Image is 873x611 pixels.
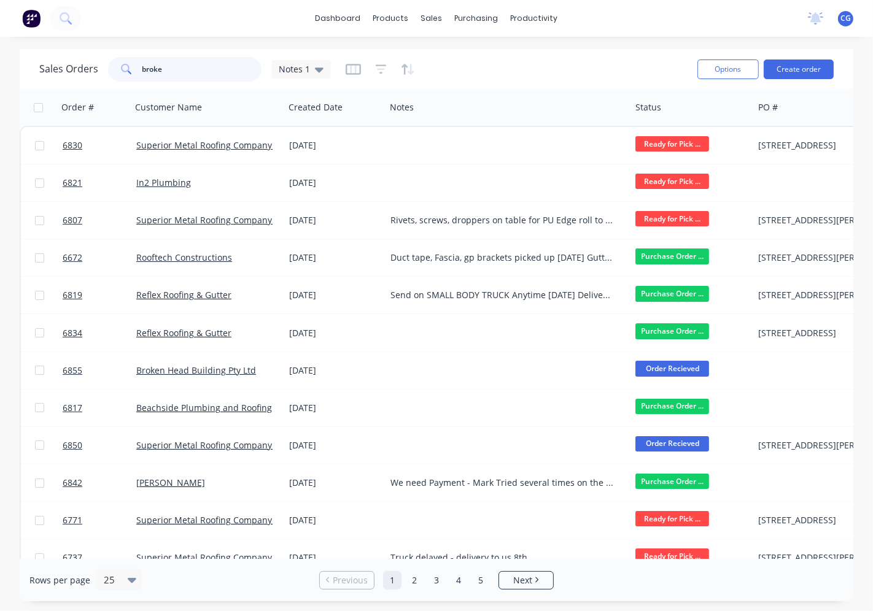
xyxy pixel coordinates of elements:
div: Status [635,101,661,113]
a: 6807 [63,202,136,239]
span: 6771 [63,514,82,526]
a: 6821 [63,164,136,201]
div: [DATE] [289,364,381,377]
button: Options [697,60,759,79]
div: Duct tape, Fascia, gp brackets picked up [DATE] Gutters are scratched and customer will not take ... [390,252,614,264]
div: PO # [758,101,778,113]
a: Next page [499,574,553,586]
div: [DATE] [289,289,381,301]
a: 6737 [63,539,136,576]
span: 6830 [63,139,82,152]
button: Create order [764,60,834,79]
span: 6672 [63,252,82,264]
a: Superior Metal Roofing Company Pty Ltd [136,439,302,451]
span: Purchase Order ... [635,323,709,339]
span: 6819 [63,289,82,301]
a: [PERSON_NAME] [136,477,205,488]
div: [DATE] [289,514,381,526]
div: [DATE] [289,327,381,339]
span: Order Recieved [635,436,709,452]
span: 6850 [63,439,82,452]
a: dashboard [309,9,367,28]
span: Ready for Pick ... [635,548,709,564]
div: Send on SMALL BODY TRUCK Anytime [DATE] Delivery for Us [390,289,614,301]
h1: Sales Orders [39,63,98,75]
span: Purchase Order ... [635,286,709,301]
div: We need Payment - Mark Tried several times on the phone [390,477,614,489]
div: purchasing [449,9,505,28]
a: Rooftech Constructions [136,252,232,263]
div: [DATE] [289,139,381,152]
div: sales [415,9,449,28]
span: Ready for Pick ... [635,136,709,152]
a: 6850 [63,427,136,464]
a: 6771 [63,502,136,539]
ul: Pagination [314,571,559,590]
a: 6817 [63,390,136,426]
a: Superior Metal Roofing Company Pty Ltd [136,139,302,151]
a: Page 4 [449,571,468,590]
span: CG [840,13,851,24]
div: Notes [390,101,414,113]
span: 6855 [63,364,82,377]
div: [DATE] [289,177,381,189]
a: 6842 [63,464,136,501]
span: Ready for Pick ... [635,174,709,189]
div: [DATE] [289,477,381,489]
a: Superior Metal Roofing Company Pty Ltd [136,214,302,226]
a: 6672 [63,239,136,276]
a: 6819 [63,277,136,313]
span: Rows per page [29,574,90,586]
a: Superior Metal Roofing Company Pty Ltd [136,514,302,526]
span: 6737 [63,551,82,564]
span: Ready for Pick ... [635,211,709,226]
div: products [367,9,415,28]
a: Broken Head Building Pty Ltd [136,364,256,376]
span: 6821 [63,177,82,189]
div: Created Date [289,101,343,113]
div: [DATE] [289,402,381,414]
span: Order Recieved [635,361,709,376]
a: 6855 [63,352,136,389]
span: Notes 1 [279,63,310,75]
div: Customer Name [135,101,202,113]
span: 6817 [63,402,82,414]
span: 6834 [63,327,82,339]
span: Purchase Order ... [635,474,709,489]
div: [DATE] [289,551,381,564]
a: 6830 [63,127,136,164]
div: Truck delayed - delivery to us 8th [390,551,614,564]
span: 6842 [63,477,82,489]
div: productivity [505,9,564,28]
div: [DATE] [289,214,381,226]
a: Page 2 [405,571,424,590]
a: Reflex Roofing & Gutter [136,327,231,339]
span: Next [513,574,532,586]
div: [DATE] [289,252,381,264]
a: Superior Metal Roofing Company Pty Ltd [136,551,302,563]
img: Factory [22,9,41,28]
span: Ready for Pick ... [635,511,709,526]
span: 6807 [63,214,82,226]
div: Rivets, screws, droppers on table for PU Edge roll to pick up by [PERSON_NAME] as [DATE] MG [DATE] [390,214,614,226]
div: Order # [61,101,94,113]
a: Page 1 is your current page [383,571,402,590]
span: Purchase Order ... [635,248,709,264]
a: Reflex Roofing & Gutter [136,289,231,301]
span: Previous [333,574,368,586]
a: 6834 [63,315,136,352]
a: Beachside Plumbing and Roofing [136,402,272,413]
input: Search... [142,57,262,82]
a: Previous page [320,574,374,586]
span: Purchase Order ... [635,399,709,414]
a: In2 Plumbing [136,177,191,188]
div: [DATE] [289,439,381,452]
a: Page 5 [471,571,490,590]
a: Page 3 [427,571,446,590]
